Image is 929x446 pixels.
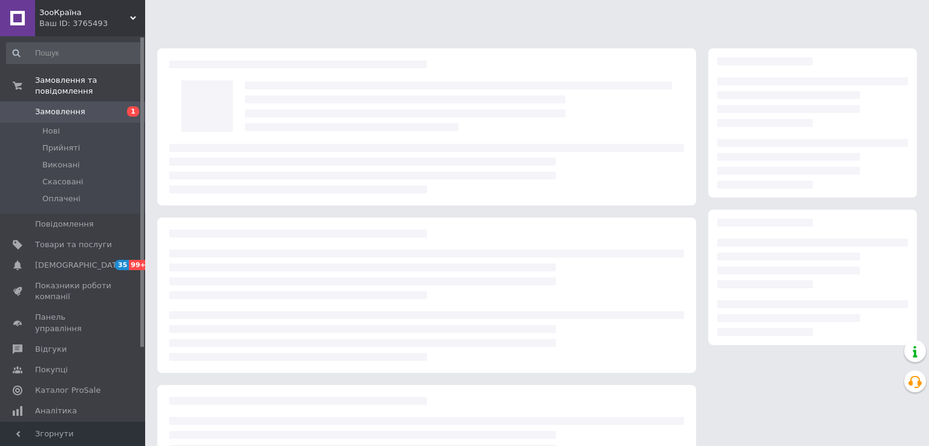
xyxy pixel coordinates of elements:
[6,42,143,64] input: Пошук
[42,143,80,154] span: Прийняті
[42,193,80,204] span: Оплачені
[35,364,68,375] span: Покупці
[35,344,67,355] span: Відгуки
[35,75,145,97] span: Замовлення та повідомлення
[35,219,94,230] span: Повідомлення
[129,260,149,270] span: 99+
[35,260,125,271] span: [DEMOGRAPHIC_DATA]
[39,7,130,18] span: ЗооКраїна
[127,106,139,117] span: 1
[35,239,112,250] span: Товари та послуги
[35,312,112,334] span: Панель управління
[42,176,83,187] span: Скасовані
[35,106,85,117] span: Замовлення
[115,260,129,270] span: 35
[42,160,80,170] span: Виконані
[42,126,60,137] span: Нові
[39,18,145,29] div: Ваш ID: 3765493
[35,406,77,416] span: Аналітика
[35,385,100,396] span: Каталог ProSale
[35,280,112,302] span: Показники роботи компанії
